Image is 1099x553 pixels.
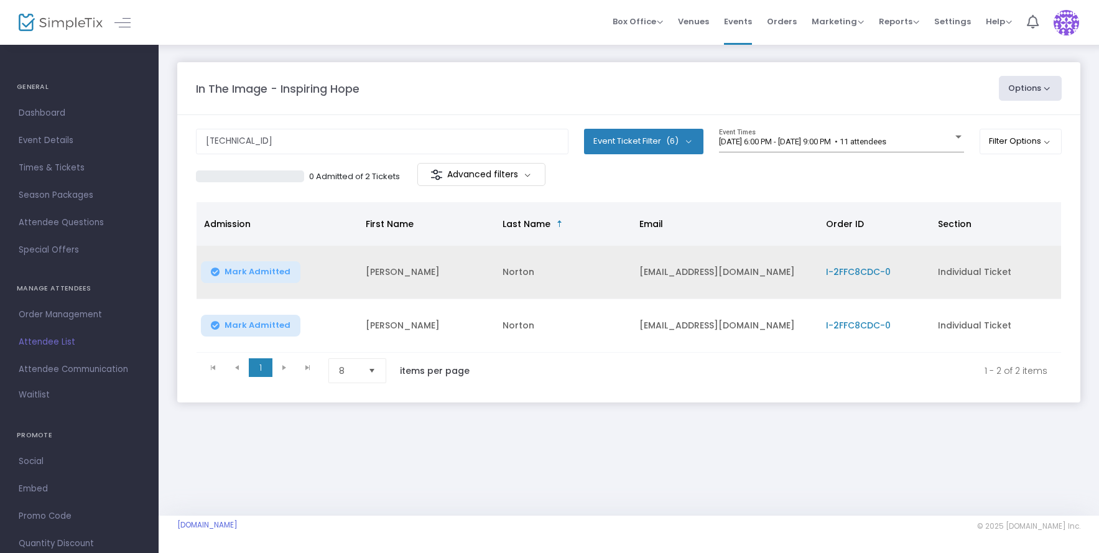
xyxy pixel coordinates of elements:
[417,163,546,186] m-button: Advanced filters
[204,218,251,230] span: Admission
[363,359,381,383] button: Select
[366,218,414,230] span: First Name
[339,365,358,377] span: 8
[986,16,1012,27] span: Help
[666,136,679,146] span: (6)
[19,508,140,524] span: Promo Code
[555,219,565,229] span: Sortable
[19,481,140,497] span: Embed
[19,187,140,203] span: Season Packages
[879,16,919,27] span: Reports
[201,315,300,337] button: Mark Admitted
[724,6,752,37] span: Events
[719,137,886,146] span: [DATE] 6:00 PM - [DATE] 9:00 PM • 11 attendees
[632,299,818,353] td: [EMAIL_ADDRESS][DOMAIN_NAME]
[196,129,568,154] input: Search by name, order number, email, ip address
[938,218,971,230] span: Section
[19,453,140,470] span: Social
[358,246,495,299] td: [PERSON_NAME]
[639,218,663,230] span: Email
[225,267,290,277] span: Mark Admitted
[225,320,290,330] span: Mark Admitted
[496,358,1047,383] kendo-pager-info: 1 - 2 of 2 items
[632,246,818,299] td: [EMAIL_ADDRESS][DOMAIN_NAME]
[495,246,632,299] td: Norton
[826,218,864,230] span: Order ID
[930,299,1067,353] td: Individual Ticket
[309,170,400,183] p: 0 Admitted of 2 Tickets
[197,202,1061,353] div: Data table
[358,299,495,353] td: [PERSON_NAME]
[613,16,663,27] span: Box Office
[19,536,140,552] span: Quantity Discount
[19,105,140,121] span: Dashboard
[503,218,550,230] span: Last Name
[930,246,1067,299] td: Individual Ticket
[977,521,1080,531] span: © 2025 [DOMAIN_NAME] Inc.
[678,6,709,37] span: Venues
[19,215,140,231] span: Attendee Questions
[17,75,142,100] h4: GENERAL
[934,6,971,37] span: Settings
[826,319,891,332] span: I-2FFC8CDC-0
[495,299,632,353] td: Norton
[980,129,1062,154] button: Filter Options
[999,76,1062,101] button: Options
[196,80,359,97] m-panel-title: In The Image - Inspiring Hope
[19,132,140,149] span: Event Details
[400,365,470,377] label: items per page
[19,389,50,401] span: Waitlist
[767,6,797,37] span: Orders
[177,520,238,530] a: [DOMAIN_NAME]
[430,169,443,181] img: filter
[19,160,140,176] span: Times & Tickets
[17,423,142,448] h4: PROMOTE
[19,334,140,350] span: Attendee List
[19,242,140,258] span: Special Offers
[19,361,140,378] span: Attendee Communication
[249,358,272,377] span: Page 1
[812,16,864,27] span: Marketing
[17,276,142,301] h4: MANAGE ATTENDEES
[584,129,703,154] button: Event Ticket Filter(6)
[826,266,891,278] span: I-2FFC8CDC-0
[201,261,300,283] button: Mark Admitted
[19,307,140,323] span: Order Management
